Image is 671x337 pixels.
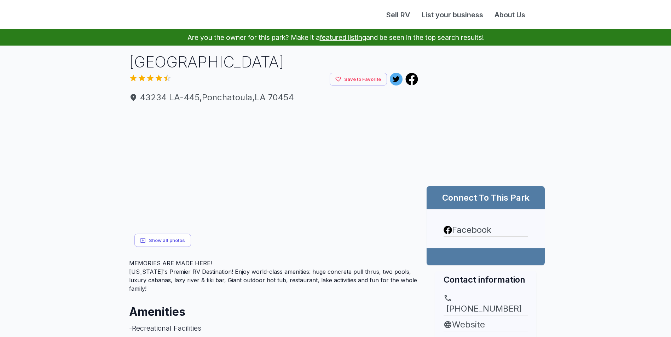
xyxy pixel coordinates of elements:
a: List your business [416,10,489,20]
a: featured listing [320,33,366,42]
p: Are you the owner for this park? Make it a and be seen in the top search results! [8,29,663,46]
img: yH5BAEAAAAALAAAAAABAAEAAAIBRAA7 [347,110,418,181]
a: About Us [489,10,531,20]
h1: [GEOGRAPHIC_DATA] [129,51,418,73]
a: Facebook [444,224,528,236]
img: Map for Reunion Lake RV Resort [427,57,545,175]
a: Website [444,318,528,331]
h2: Connect To This Park [435,192,536,203]
h2: Amenities [129,298,418,320]
div: [US_STATE]'s Premier RV Destination! Enjoy world-class amenities: huge concrete pull thrus, two p... [129,259,418,293]
h2: Contact information [444,274,528,285]
h3: - Recreational Facilities [129,320,418,336]
img: yH5BAEAAAAALAAAAAABAAEAAAIBRAA7 [274,182,346,253]
img: yH5BAEAAAAALAAAAAABAAEAAAIBRAA7 [274,110,346,181]
span: 43234 LA-445 , Ponchatoula , LA 70454 [129,91,418,104]
a: 43234 LA-445,Ponchatoula,LA 70454 [129,91,418,104]
button: Show all photos [134,234,191,247]
a: [PHONE_NUMBER] [444,294,528,315]
img: yH5BAEAAAAALAAAAAABAAEAAAIBRAA7 [347,182,418,253]
a: Sell RV [381,10,416,20]
img: yH5BAEAAAAALAAAAAABAAEAAAIBRAA7 [129,110,273,253]
span: MEMORIES ARE MADE HERE! [129,260,212,267]
button: Save to Favorite [330,73,387,86]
